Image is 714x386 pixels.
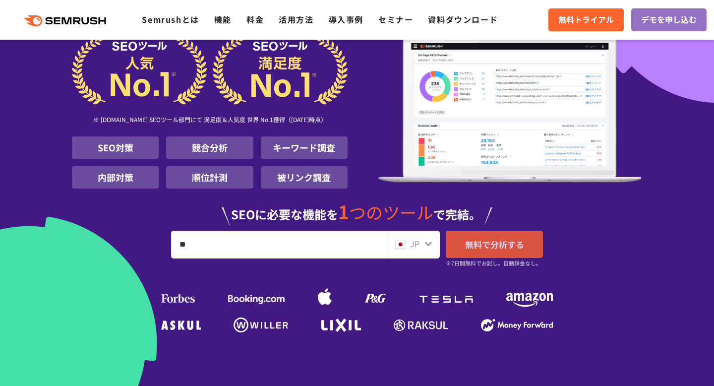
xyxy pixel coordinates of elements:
a: Semrushとは [142,13,199,25]
li: 競合分析 [166,136,253,159]
a: 無料トライアル [548,8,624,31]
a: デモを申し込む [631,8,707,31]
span: つのツール [349,200,433,224]
li: SEO対策 [72,136,159,159]
span: 無料トライアル [558,13,614,26]
a: 資料ダウンロード [428,13,498,25]
a: 機能 [214,13,232,25]
a: セミナー [378,13,413,25]
li: 順位計測 [166,166,253,189]
span: デモを申し込む [641,13,697,26]
div: ※ [DOMAIN_NAME] SEOツール部門にて 満足度＆人気度 世界 No.1獲得（[DATE]時点） [72,105,348,136]
li: 被リンク調査 [261,166,348,189]
input: URL、キーワードを入力してください [172,231,386,258]
div: SEOに必要な機能を [72,193,642,225]
span: で完結。 [433,205,481,223]
a: 活用方法 [279,13,313,25]
span: 無料で分析する [465,238,524,251]
a: 導入事例 [329,13,363,25]
span: JP [410,238,419,250]
li: 内部対策 [72,166,159,189]
li: キーワード調査 [261,136,348,159]
span: 1 [338,198,349,225]
small: ※7日間無料でお試し。自動課金なし。 [446,258,541,268]
a: 料金 [246,13,264,25]
a: 無料で分析する [446,231,543,258]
